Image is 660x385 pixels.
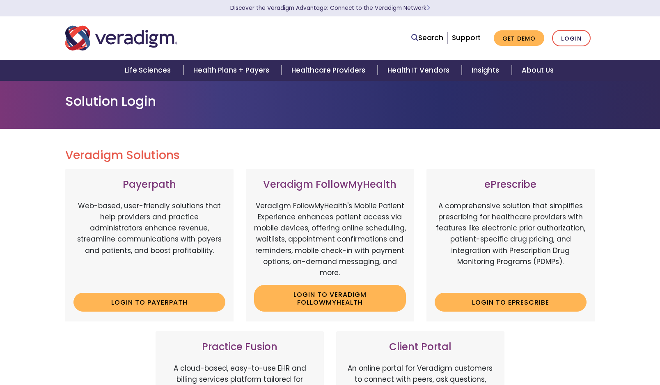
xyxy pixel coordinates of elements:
[73,200,225,287] p: Web-based, user-friendly solutions that help providers and practice administrators enhance revenu...
[435,200,587,287] p: A comprehensive solution that simplifies prescribing for healthcare providers with features like ...
[411,32,443,43] a: Search
[65,25,178,52] img: Veradigm logo
[73,293,225,312] a: Login to Payerpath
[73,179,225,191] h3: Payerpath
[378,60,462,81] a: Health IT Vendors
[282,60,378,81] a: Healthcare Providers
[494,30,544,46] a: Get Demo
[183,60,282,81] a: Health Plans + Payers
[254,285,406,312] a: Login to Veradigm FollowMyHealth
[230,4,430,12] a: Discover the Veradigm Advantage: Connect to the Veradigm NetworkLearn More
[65,148,595,162] h2: Veradigm Solutions
[452,33,481,43] a: Support
[65,93,595,109] h1: Solution Login
[435,293,587,312] a: Login to ePrescribe
[512,60,564,81] a: About Us
[254,200,406,278] p: Veradigm FollowMyHealth's Mobile Patient Experience enhances patient access via mobile devices, o...
[164,341,316,353] h3: Practice Fusion
[462,60,511,81] a: Insights
[552,30,591,47] a: Login
[254,179,406,191] h3: Veradigm FollowMyHealth
[115,60,183,81] a: Life Sciences
[344,341,496,353] h3: Client Portal
[426,4,430,12] span: Learn More
[435,179,587,191] h3: ePrescribe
